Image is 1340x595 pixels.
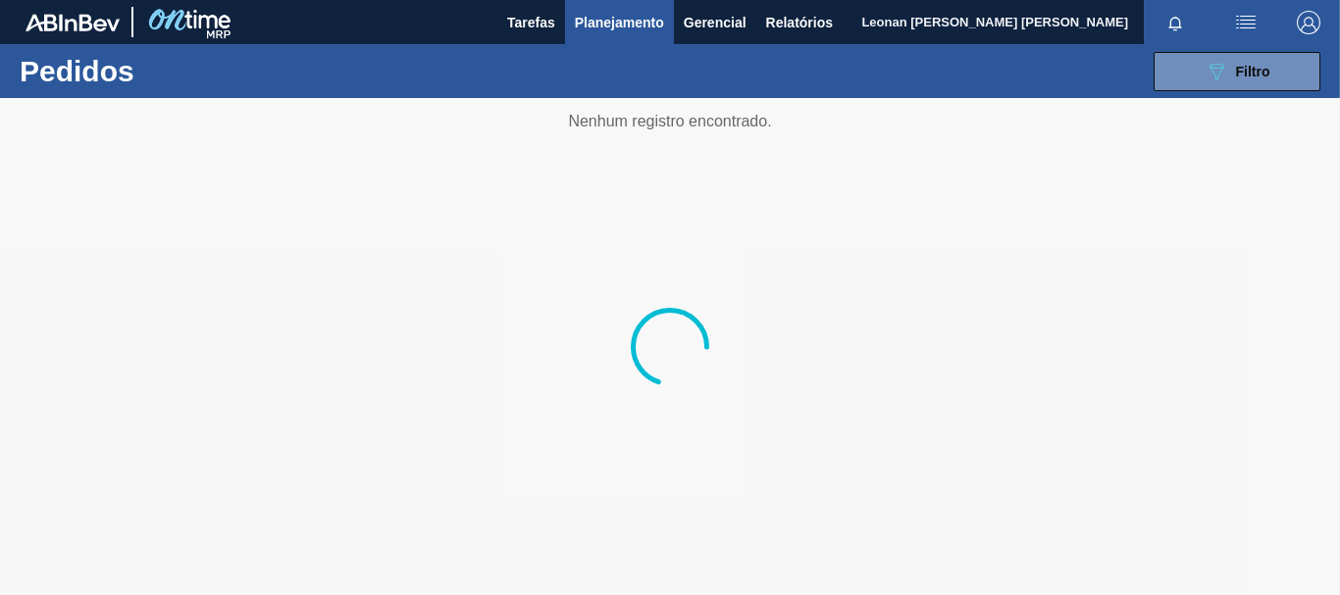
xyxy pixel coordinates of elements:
[20,60,294,82] h1: Pedidos
[1154,52,1320,91] button: Filtro
[575,11,664,34] span: Planejamento
[26,14,120,31] img: TNhmsLtSVTkK8tSr43FrP2fwEKptu5GPRR3wAAAABJRU5ErkJggg==
[1144,9,1207,36] button: Notificações
[1236,64,1270,79] span: Filtro
[684,11,747,34] span: Gerencial
[766,11,833,34] span: Relatórios
[1234,11,1258,34] img: userActions
[1297,11,1320,34] img: Logout
[507,11,555,34] span: Tarefas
